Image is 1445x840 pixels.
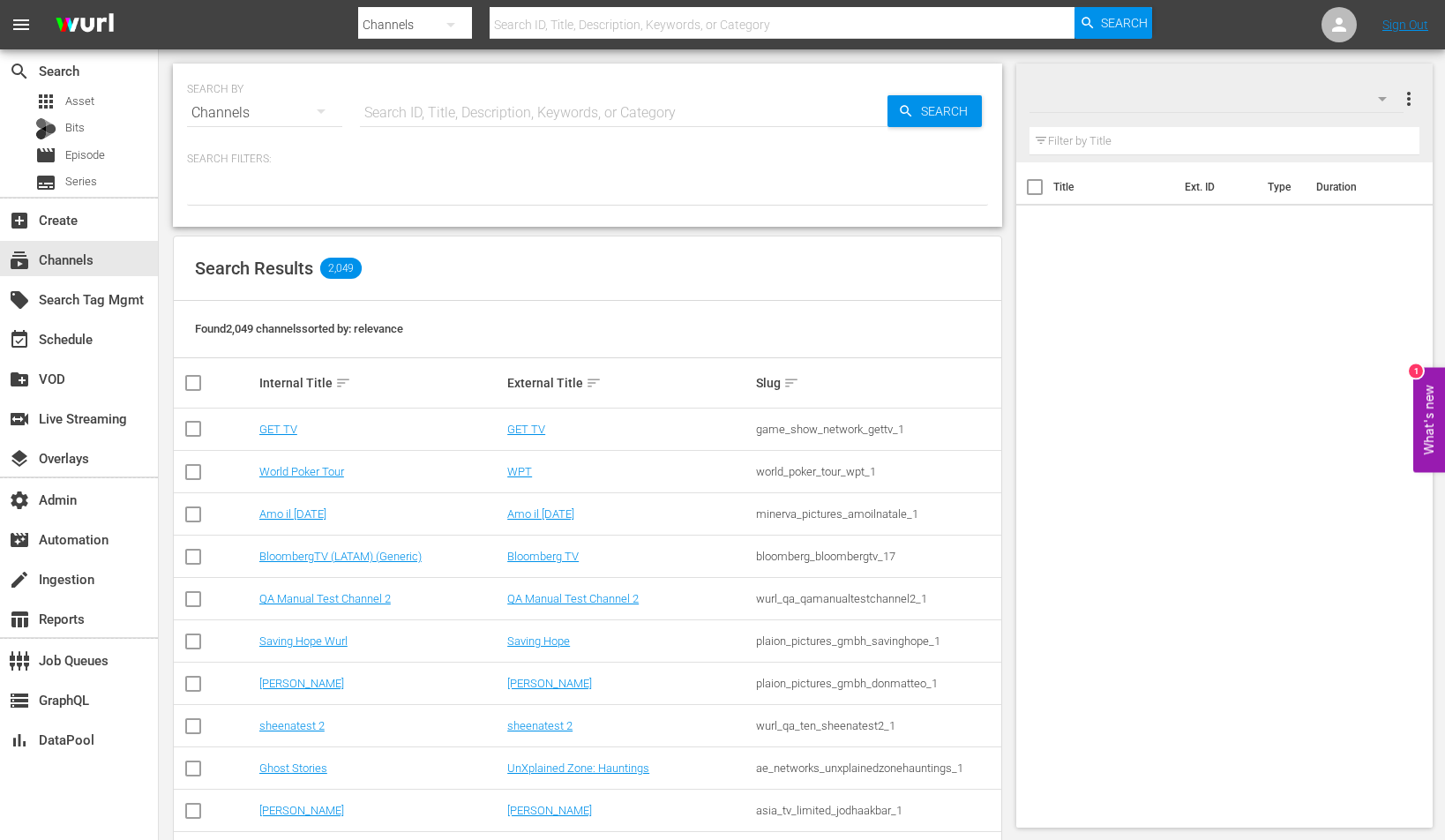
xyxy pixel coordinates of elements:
a: [PERSON_NAME] [259,677,344,690]
div: 1 [1409,364,1423,379]
button: Open Feedback Widget [1413,368,1445,473]
span: Asset [65,93,94,110]
a: GET TV [259,423,297,436]
span: Search [1101,7,1148,39]
div: wurl_qa_qamanualtestchannel2_1 [756,592,999,605]
div: External Title [507,372,750,394]
span: Found 2,049 channels sorted by: relevance [195,322,403,335]
span: Live Streaming [9,409,30,430]
span: GraphQL [9,690,30,711]
a: [PERSON_NAME] [259,804,344,817]
a: BloombergTV (LATAM) (Generic) [259,550,422,563]
span: DataPool [9,730,30,751]
div: asia_tv_limited_jodhaakbar_1 [756,804,999,817]
div: Bits [35,118,56,139]
div: bloomberg_bloombergtv_17 [756,550,999,563]
div: world_poker_tour_wpt_1 [756,465,999,478]
div: plaion_pictures_gmbh_donmatteo_1 [756,677,999,690]
div: Slug [756,372,999,394]
span: Episode [35,145,56,166]
th: Type [1257,162,1306,212]
div: Channels [187,88,342,138]
span: Series [35,172,56,193]
p: Search Filters: [187,152,988,167]
span: Job Queues [9,650,30,671]
span: Create [9,210,30,231]
a: sheenatest 2 [259,719,325,732]
th: Title [1053,162,1174,212]
span: Asset [35,91,56,112]
a: Saving Hope Wurl [259,634,348,648]
span: Search Results [195,258,313,279]
span: VOD [9,369,30,390]
span: Admin [9,490,30,511]
a: Bloomberg TV [507,550,579,563]
span: more_vert [1398,88,1419,109]
a: World Poker Tour [259,465,344,478]
a: Sign Out [1382,18,1428,32]
button: more_vert [1398,78,1419,120]
span: Bits [65,119,85,137]
span: sort [783,375,799,391]
a: QA Manual Test Channel 2 [259,592,391,605]
a: GET TV [507,423,545,436]
a: [PERSON_NAME] [507,677,592,690]
a: sheenatest 2 [507,719,573,732]
span: Series [65,173,97,191]
button: Search [887,95,982,127]
a: Amo il [DATE] [259,507,326,521]
a: UnXplained Zone: Hauntings [507,761,649,775]
a: WPT [507,465,532,478]
a: Ghost Stories [259,761,327,775]
div: Internal Title [259,372,502,394]
span: menu [11,14,32,35]
th: Ext. ID [1174,162,1258,212]
span: Overlays [9,448,30,469]
div: minerva_pictures_amoilnatale_1 [756,507,999,521]
a: QA Manual Test Channel 2 [507,592,639,605]
a: Amo il [DATE] [507,507,574,521]
span: Automation [9,529,30,551]
span: Channels [9,250,30,271]
img: ans4CAIJ8jUAAAAAAAAAAAAAAAAAAAAAAAAgQb4GAAAAAAAAAAAAAAAAAAAAAAAAJMjXAAAAAAAAAAAAAAAAAAAAAAAAgAT5G... [42,4,127,46]
div: plaion_pictures_gmbh_savinghope_1 [756,634,999,648]
div: game_show_network_gettv_1 [756,423,999,436]
a: Saving Hope [507,634,570,648]
th: Duration [1306,162,1411,212]
span: Reports [9,609,30,630]
span: Ingestion [9,569,30,590]
span: Schedule [9,329,30,350]
div: ae_networks_unxplainedzonehauntings_1 [756,761,999,775]
span: sort [586,375,602,391]
span: Search Tag Mgmt [9,289,30,311]
a: [PERSON_NAME] [507,804,592,817]
span: sort [335,375,351,391]
button: Search [1074,7,1152,39]
span: 2,049 [320,258,362,279]
span: Search [9,61,30,82]
div: wurl_qa_ten_sheenatest2_1 [756,719,999,732]
span: Search [914,95,982,127]
span: Episode [65,146,105,164]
